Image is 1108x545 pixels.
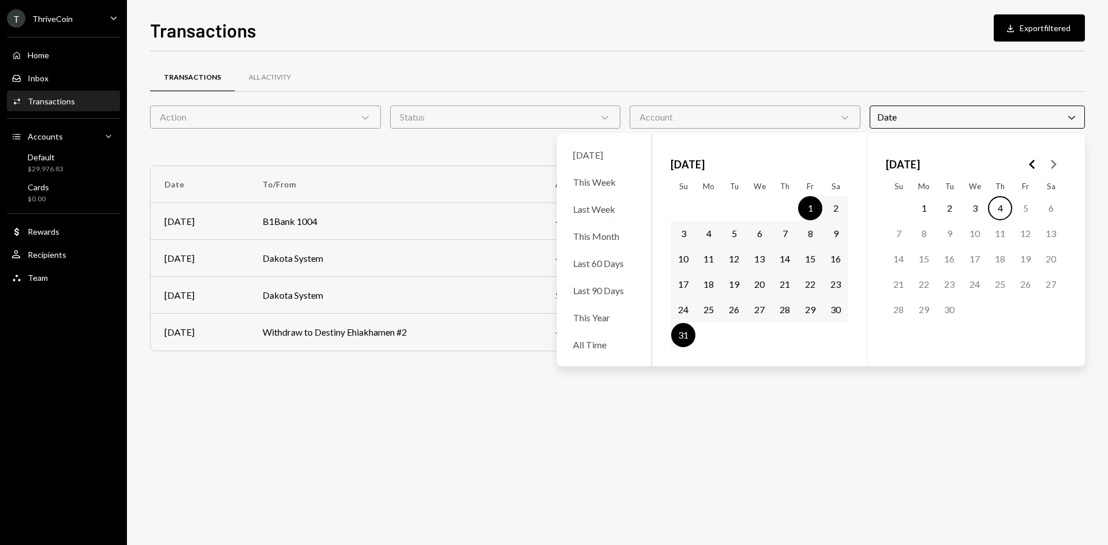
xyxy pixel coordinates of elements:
div: Last 90 Days [566,278,642,303]
th: Wednesday [747,177,772,196]
div: -$250.00 [555,251,667,265]
div: Rewards [28,227,59,236]
a: Home [7,44,120,65]
span: [DATE] [886,152,920,177]
th: Thursday [772,177,798,196]
div: ThriveCoin [32,14,73,24]
a: Transactions [150,63,235,92]
button: Monday, September 15th, 2025 [912,247,936,271]
button: Saturday, September 27th, 2025 [1039,272,1063,296]
button: Thursday, September 25th, 2025 [988,272,1012,296]
button: Friday, August 15th, 2025, selected [798,247,822,271]
button: Wednesday, September 24th, 2025 [963,272,987,296]
table: September 2025 [886,177,1064,348]
th: Friday [1013,177,1038,196]
button: Saturday, September 20th, 2025 [1039,247,1063,271]
button: Monday, August 25th, 2025, selected [697,298,721,322]
button: Tuesday, August 5th, 2025, selected [722,221,746,246]
button: Friday, August 22nd, 2025, selected [798,272,822,296]
a: Rewards [7,221,120,242]
button: Wednesday, August 13th, 2025, selected [747,247,772,271]
button: Sunday, August 17th, 2025, selected [671,272,695,296]
button: Saturday, September 13th, 2025 [1039,221,1063,246]
td: B1Bank 1004 [249,203,541,240]
th: Thursday [987,177,1013,196]
div: Last 60 Days [566,251,642,276]
button: Tuesday, August 12th, 2025, selected [722,247,746,271]
button: Saturday, August 23rd, 2025, selected [823,272,848,296]
button: Tuesday, September 2nd, 2025 [937,196,961,220]
button: Tuesday, September 23rd, 2025 [937,272,961,296]
a: Recipients [7,244,120,265]
th: Amount [541,166,681,203]
a: All Activity [235,63,305,92]
div: [DATE] [164,325,235,339]
button: Thursday, August 7th, 2025, selected [773,221,797,246]
button: Go to the Previous Month [1022,154,1043,175]
div: All Activity [249,73,291,82]
button: Wednesday, September 17th, 2025 [963,247,987,271]
button: Sunday, August 3rd, 2025, selected [671,221,695,246]
div: This Month [566,224,642,249]
button: Monday, September 1st, 2025 [912,196,936,220]
a: Accounts [7,126,120,146]
h1: Transactions [150,18,256,42]
button: Saturday, August 16th, 2025, selected [823,247,848,271]
div: Recipients [28,250,66,260]
div: Transactions [28,96,75,106]
a: Default$29,976.83 [7,149,120,176]
button: Wednesday, September 3rd, 2025 [963,196,987,220]
button: Sunday, September 7th, 2025 [886,221,911,246]
button: Sunday, September 28th, 2025 [886,298,911,322]
div: $810.55 [555,288,667,302]
div: -$110.00 [555,325,667,339]
button: Monday, August 11th, 2025, selected [697,247,721,271]
button: Tuesday, September 16th, 2025 [937,247,961,271]
div: Default [28,152,63,162]
span: [DATE] [671,152,705,177]
button: Tuesday, September 30th, 2025 [937,298,961,322]
button: Tuesday, August 19th, 2025, selected [722,272,746,296]
button: Sunday, August 31st, 2025, selected [671,323,695,347]
th: Saturday [1038,177,1064,196]
button: Wednesday, August 20th, 2025, selected [747,272,772,296]
th: Wednesday [962,177,987,196]
button: Thursday, September 11th, 2025 [988,221,1012,246]
div: [DATE] [164,251,235,265]
div: Cards [28,182,49,192]
button: Saturday, August 9th, 2025, selected [823,221,848,246]
th: Tuesday [721,177,747,196]
button: Thursday, August 14th, 2025, selected [773,247,797,271]
button: Saturday, August 30th, 2025, selected [823,298,848,322]
div: [DATE] [566,142,642,167]
th: Date [151,166,249,203]
button: Monday, August 4th, 2025, selected [697,221,721,246]
th: Friday [798,177,823,196]
th: Tuesday [937,177,962,196]
a: Transactions [7,91,120,111]
div: Account [630,106,860,129]
a: Team [7,267,120,288]
div: Inbox [28,73,48,83]
button: Tuesday, September 9th, 2025 [937,221,961,246]
div: This Week [566,170,642,194]
div: [DATE] [164,215,235,228]
div: Team [28,273,48,283]
td: Withdraw to Destiny Ehiakhamen #2 [249,314,541,351]
button: Go to the Next Month [1043,154,1064,175]
td: Dakota System [249,277,541,314]
button: Sunday, September 21st, 2025 [886,272,911,296]
table: August 2025 [671,177,848,348]
button: Friday, August 8th, 2025, selected [798,221,822,246]
button: Thursday, September 18th, 2025 [988,247,1012,271]
button: Tuesday, August 26th, 2025, selected [722,298,746,322]
button: Friday, September 19th, 2025 [1013,247,1038,271]
button: Saturday, August 2nd, 2025, selected [823,196,848,220]
button: Sunday, August 10th, 2025, selected [671,247,695,271]
div: Accounts [28,131,63,141]
th: Monday [911,177,937,196]
button: Thursday, August 21st, 2025, selected [773,272,797,296]
button: Sunday, August 24th, 2025, selected [671,298,695,322]
button: Friday, August 1st, 2025, selected [798,196,822,220]
div: -$220,000.00 [555,215,667,228]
